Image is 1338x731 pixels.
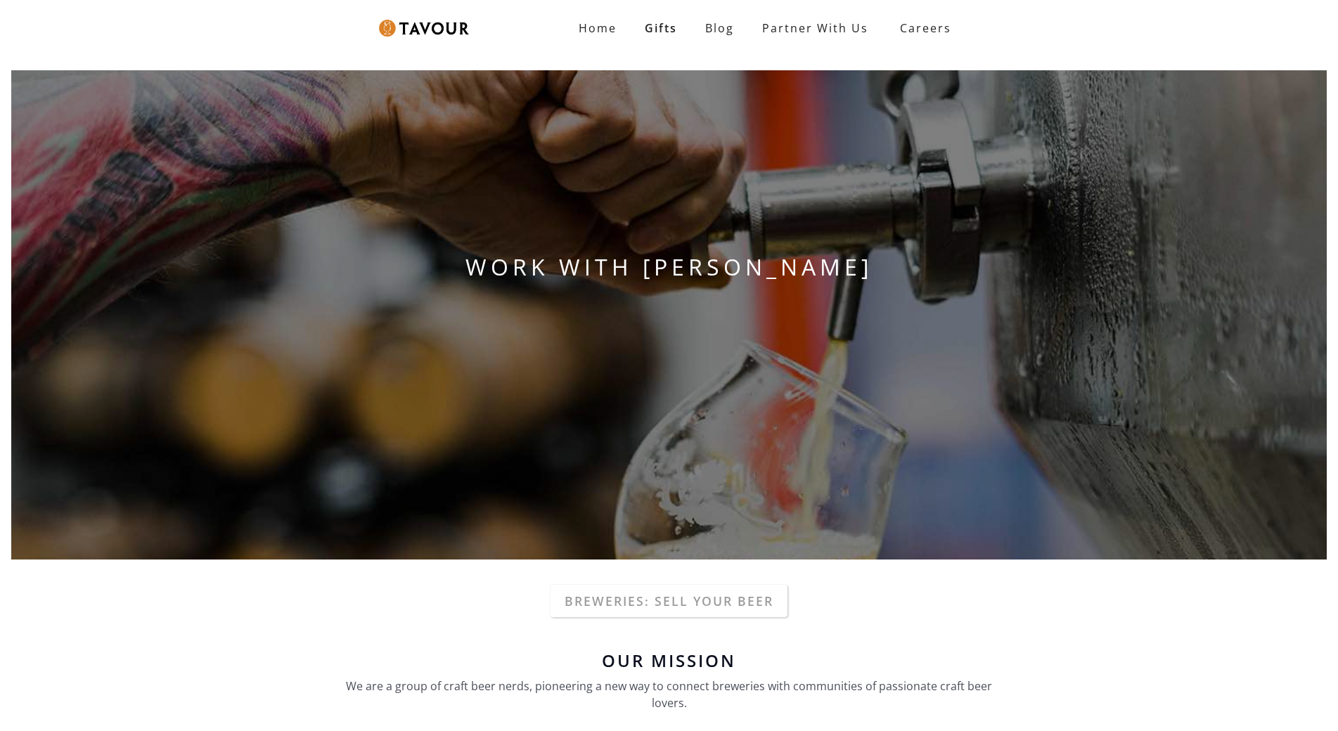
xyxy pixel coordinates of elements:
[11,250,1327,284] h1: WORK WITH [PERSON_NAME]
[631,14,691,42] a: Gifts
[900,14,951,42] strong: Careers
[579,20,617,36] strong: Home
[748,14,882,42] a: Partner With Us
[339,652,1000,669] h6: Our Mission
[565,14,631,42] a: Home
[551,585,787,617] a: Breweries: Sell your beer
[691,14,748,42] a: Blog
[882,8,962,48] a: Careers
